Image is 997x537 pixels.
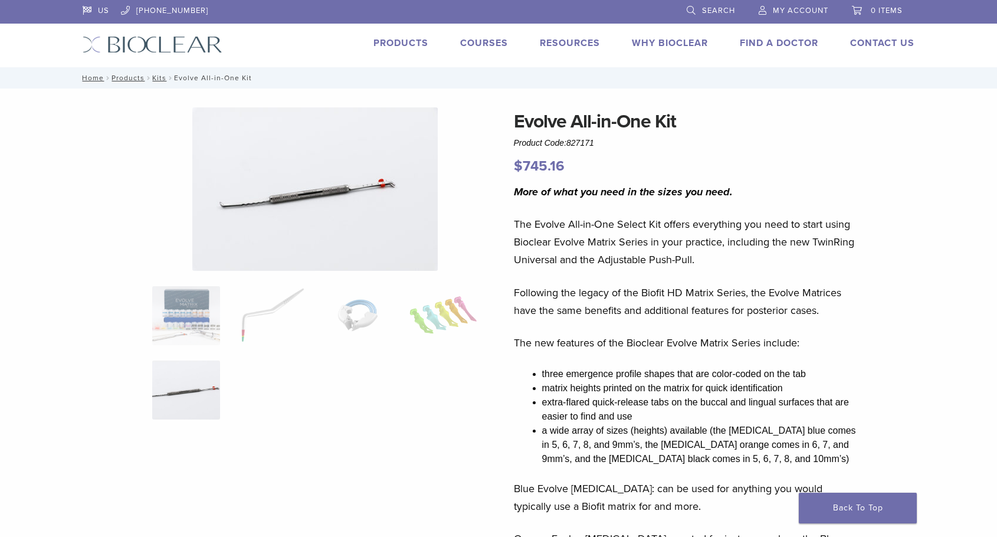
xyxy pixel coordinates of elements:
i: More of what you need in the sizes you need. [514,185,733,198]
span: / [145,75,152,81]
a: Why Bioclear [632,37,708,49]
span: 827171 [566,138,594,148]
img: Evolve All-in-One Kit - Image 3 [323,286,391,345]
img: Evolve All-in-One Kit - Image 5 [152,361,220,420]
h1: Evolve All-in-One Kit [514,107,861,136]
p: Blue Evolve [MEDICAL_DATA]: can be used for anything you would typically use a Biofit matrix for ... [514,480,861,515]
a: Resources [540,37,600,49]
p: The new features of the Bioclear Evolve Matrix Series include: [514,334,861,352]
img: Bioclear [83,36,222,53]
li: a wide array of sizes (heights) available (the [MEDICAL_DATA] blue comes in 5, 6, 7, 8, and 9mm’s... [542,424,861,466]
a: Kits [152,74,166,82]
span: 0 items [871,6,903,15]
p: The Evolve All-in-One Select Kit offers everything you need to start using Bioclear Evolve Matrix... [514,215,861,268]
span: Product Code: [514,138,594,148]
img: IMG_0457-scaled-e1745362001290-300x300.jpg [152,286,220,345]
a: Products [111,74,145,82]
img: Evolve All-in-One Kit - Image 5 [192,107,438,271]
nav: Evolve All-in-One Kit [74,67,923,89]
li: matrix heights printed on the matrix for quick identification [542,381,861,395]
span: $ [514,158,523,175]
bdi: 745.16 [514,158,565,175]
a: Contact Us [850,37,914,49]
a: Products [373,37,428,49]
span: Search [702,6,735,15]
span: My Account [773,6,828,15]
img: Evolve All-in-One Kit - Image 4 [409,286,477,345]
a: Back To Top [799,493,917,523]
li: extra-flared quick-release tabs on the buccal and lingual surfaces that are easier to find and use [542,395,861,424]
a: Find A Doctor [740,37,818,49]
p: Following the legacy of the Biofit HD Matrix Series, the Evolve Matrices have the same benefits a... [514,284,861,319]
a: Courses [460,37,508,49]
img: Evolve All-in-One Kit - Image 2 [238,286,306,345]
span: / [104,75,111,81]
span: / [166,75,174,81]
li: three emergence profile shapes that are color-coded on the tab [542,367,861,381]
a: Home [78,74,104,82]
